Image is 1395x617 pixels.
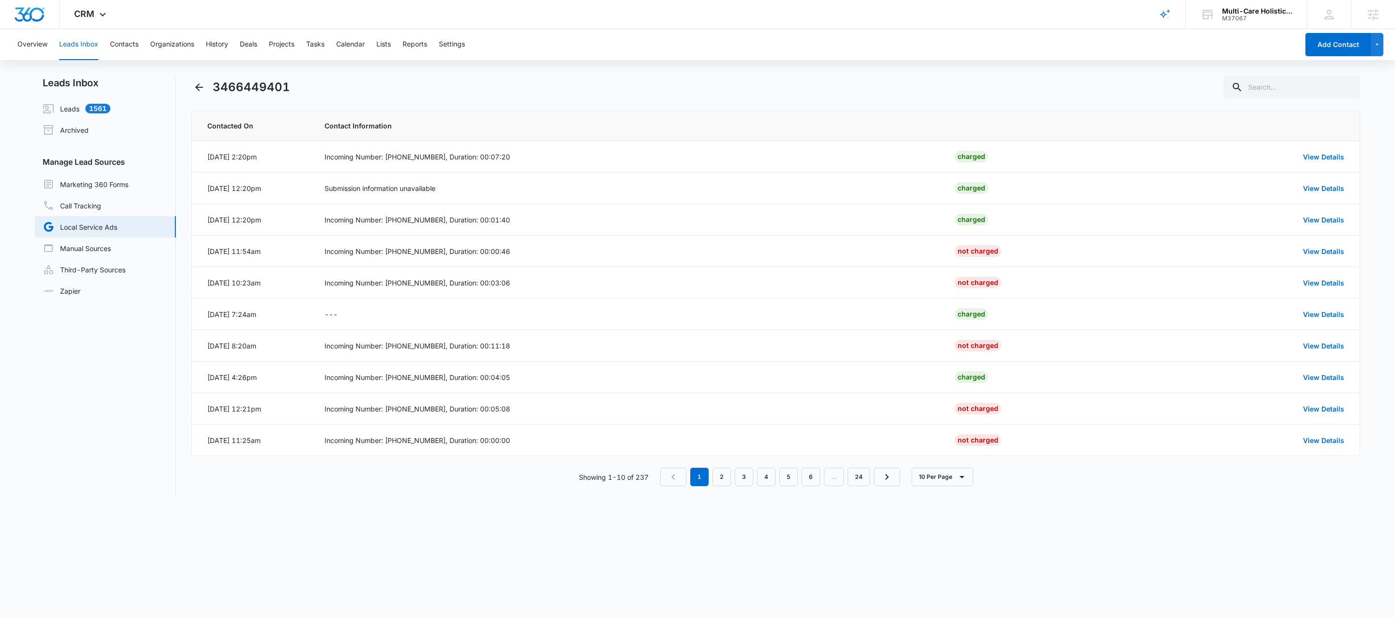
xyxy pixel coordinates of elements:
[35,156,176,168] h3: Manage Lead Sources
[213,79,290,96] h1: 3466449401
[43,200,101,211] a: Call Tracking
[35,76,176,90] h2: Leads Inbox
[43,103,110,114] a: Leads1561
[43,264,125,275] a: Third-Party Sources
[1303,405,1344,413] a: View Details
[955,371,988,383] div: Charged
[59,29,98,60] button: Leads Inbox
[1303,310,1344,318] a: View Details
[191,79,207,95] button: Back
[207,278,261,288] div: [DATE] 10:23am
[207,246,261,256] div: [DATE] 11:54am
[313,299,943,330] td: ---
[1303,373,1344,381] a: View Details
[240,29,257,60] button: Deals
[1303,216,1344,224] a: View Details
[207,372,257,382] div: [DATE] 4:26pm
[43,221,117,233] a: Local Service Ads
[1222,15,1293,22] div: account id
[207,183,261,193] div: [DATE] 12:20pm
[848,468,870,486] a: Page 24
[713,468,731,486] a: Page 2
[325,215,931,225] div: Incoming Number: [PHONE_NUMBER], Duration: 00:01:40
[206,29,228,60] button: History
[955,434,1001,446] div: Not Charged
[690,468,709,486] em: 1
[1303,184,1344,192] a: View Details
[660,468,900,486] nav: Pagination
[325,121,931,131] span: Contact Information
[306,29,325,60] button: Tasks
[403,29,427,60] button: Reports
[955,182,988,194] div: Charged
[325,435,931,445] div: Incoming Number: [PHONE_NUMBER], Duration: 00:00:00
[874,468,900,486] a: Next Page
[150,29,194,60] button: Organizations
[376,29,391,60] button: Lists
[1224,76,1360,99] input: Search...
[955,214,988,225] div: Charged
[207,215,261,225] div: [DATE] 12:20pm
[757,468,775,486] a: Page 4
[779,468,798,486] a: Page 5
[1222,7,1293,15] div: account name
[325,404,931,414] div: Incoming Number: [PHONE_NUMBER], Duration: 00:05:08
[1303,436,1344,444] a: View Details
[336,29,365,60] button: Calendar
[17,29,47,60] button: Overview
[325,152,931,162] div: Incoming Number: [PHONE_NUMBER], Duration: 00:07:20
[1305,33,1371,56] button: Add Contact
[735,468,753,486] a: Page 3
[955,151,988,162] div: Charged
[955,340,1001,351] div: Not Charged
[43,286,80,296] a: Zapier
[74,9,94,19] span: CRM
[43,242,111,254] a: Manual Sources
[207,435,261,445] div: [DATE] 11:25am
[207,309,256,319] div: [DATE] 7:24am
[955,245,1001,257] div: Not Charged
[313,173,943,204] td: Submission information unavailable
[207,152,257,162] div: [DATE] 2:20pm
[912,468,973,486] button: 10 Per Page
[439,29,465,60] button: Settings
[269,29,294,60] button: Projects
[1303,153,1344,161] a: View Details
[1303,247,1344,255] a: View Details
[1303,279,1344,287] a: View Details
[955,277,1001,288] div: Not Charged
[955,403,1001,414] div: Not Charged
[43,178,128,190] a: Marketing 360 Forms
[802,468,820,486] a: Page 6
[207,121,301,131] span: Contacted On
[1303,342,1344,350] a: View Details
[110,29,139,60] button: Contacts
[207,341,256,351] div: [DATE] 8:20am
[579,472,649,482] p: Showing 1-10 of 237
[43,124,89,136] a: Archived
[325,246,931,256] div: Incoming Number: [PHONE_NUMBER], Duration: 00:00:46
[955,308,988,320] div: Charged
[325,341,931,351] div: Incoming Number: [PHONE_NUMBER], Duration: 00:11:18
[207,404,261,414] div: [DATE] 12:21pm
[325,372,931,382] div: Incoming Number: [PHONE_NUMBER], Duration: 00:04:05
[325,278,931,288] div: Incoming Number: [PHONE_NUMBER], Duration: 00:03:06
